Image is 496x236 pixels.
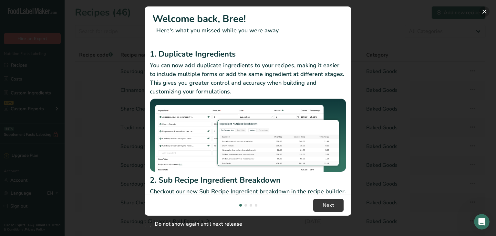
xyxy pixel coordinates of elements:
[313,199,344,212] button: Next
[474,214,490,230] iframe: Intercom live chat
[152,26,344,35] p: Here's what you missed while you were away.
[150,187,346,213] p: Checkout our new Sub Recipe Ingredient breakdown in the recipe builder. You can now see your Reci...
[151,221,242,227] span: Do not show again until next release
[150,99,346,172] img: Duplicate Ingredients
[150,61,346,96] p: You can now add duplicate ingredients to your recipes, making it easier to include multiple forms...
[152,12,344,26] h1: Welcome back, Bree!
[150,174,346,186] h2: 2. Sub Recipe Ingredient Breakdown
[323,201,334,209] span: Next
[150,48,346,60] h2: 1. Duplicate Ingredients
